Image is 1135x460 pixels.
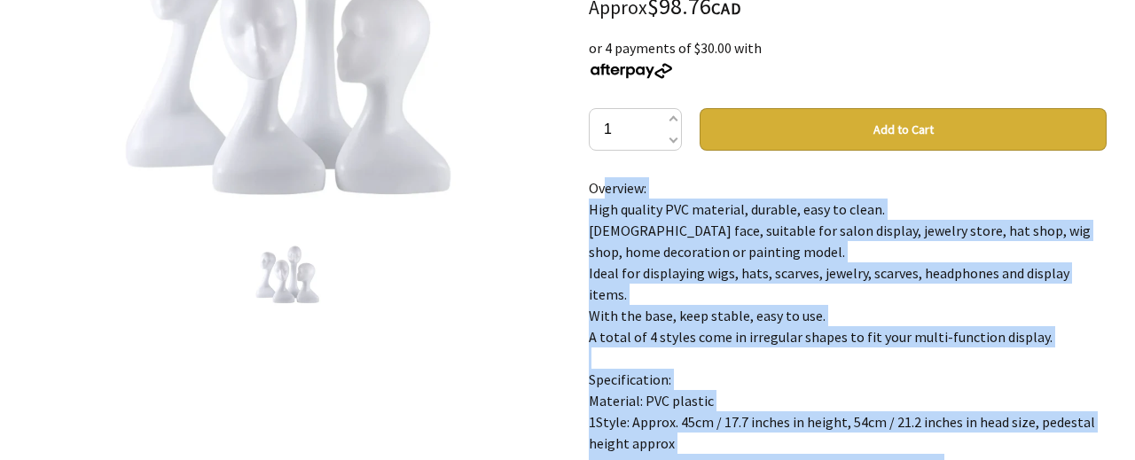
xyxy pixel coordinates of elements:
button: Add to Cart [700,108,1107,151]
img: Head Model for Hats [254,240,321,308]
div: or 4 payments of $30.00 with [589,37,1107,80]
img: Afterpay [589,63,674,79]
